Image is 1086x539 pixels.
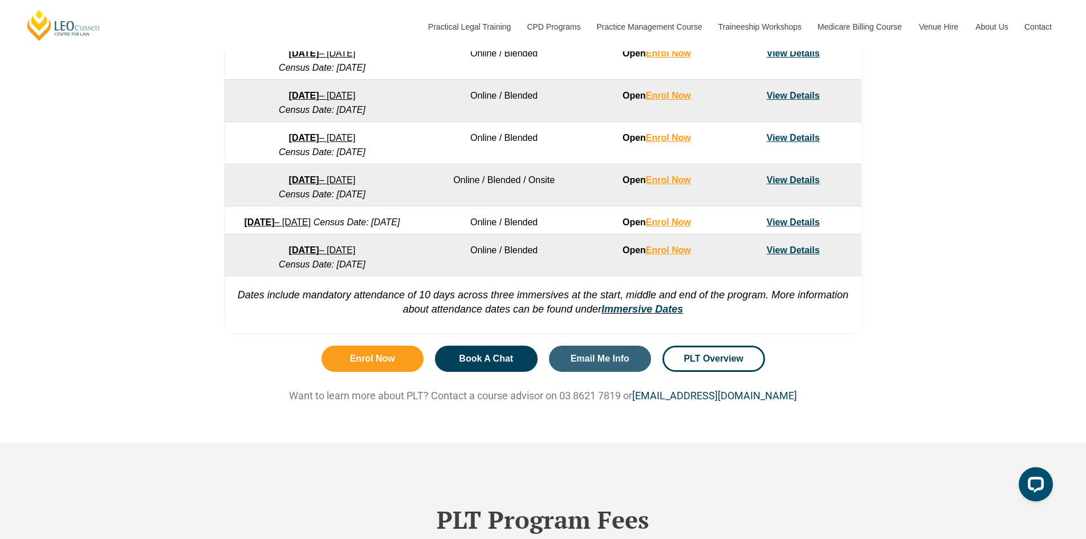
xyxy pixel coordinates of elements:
a: [DATE]– [DATE] [289,91,356,100]
a: Enrol Now [646,91,691,100]
a: View Details [767,245,820,255]
p: Want to learn more about PLT? Contact a course advisor on 03 8621 7819 or [218,389,868,402]
a: Immersive Dates [601,303,683,315]
strong: [DATE] [289,245,319,255]
em: Census Date: [DATE] [279,189,365,199]
strong: Open [623,133,691,143]
span: PLT Overview [684,354,743,363]
td: Online / Blended / Onsite [420,164,588,206]
a: [DATE]– [DATE] [244,217,311,227]
em: Census Date: [DATE] [279,260,365,269]
a: Practice Management Course [588,2,710,51]
a: View Details [767,133,820,143]
a: [EMAIL_ADDRESS][DOMAIN_NAME] [632,390,797,402]
a: Enrol Now [322,346,424,372]
a: [DATE]– [DATE] [289,245,356,255]
td: Online / Blended [420,122,588,164]
a: [DATE]– [DATE] [289,175,356,185]
a: View Details [767,217,820,227]
strong: [DATE] [289,48,319,58]
a: Book A Chat [435,346,538,372]
a: Enrol Now [646,245,691,255]
a: CPD Programs [518,2,588,51]
a: View Details [767,175,820,185]
strong: [DATE] [289,133,319,143]
em: Dates include mandatory attendance of 10 days across three immersives at the start, middle and en... [238,289,849,315]
em: Census Date: [DATE] [279,63,365,72]
strong: Open [623,175,691,185]
a: Medicare Billing Course [809,2,910,51]
a: Enrol Now [646,48,691,58]
td: Online / Blended [420,38,588,80]
a: Enrol Now [646,217,691,227]
a: [DATE]– [DATE] [289,48,356,58]
strong: Open [623,217,691,227]
a: Practical Legal Training [420,2,519,51]
a: Enrol Now [646,133,691,143]
a: Venue Hire [910,2,967,51]
strong: [DATE] [289,175,319,185]
a: [DATE]– [DATE] [289,133,356,143]
td: Online / Blended [420,80,588,122]
td: Online / Blended [420,206,588,234]
em: Census Date: [DATE] [314,217,400,227]
a: View Details [767,48,820,58]
strong: Open [623,91,691,100]
a: View Details [767,91,820,100]
span: Enrol Now [350,354,395,363]
a: Traineeship Workshops [710,2,809,51]
strong: [DATE] [244,217,274,227]
strong: Open [623,245,691,255]
em: Census Date: [DATE] [279,147,365,157]
td: Online / Blended [420,234,588,277]
em: Census Date: [DATE] [279,105,365,115]
a: PLT Overview [662,346,765,372]
strong: Open [623,48,691,58]
a: Contact [1016,2,1060,51]
a: Enrol Now [646,175,691,185]
a: Email Me Info [549,346,652,372]
a: [PERSON_NAME] Centre for Law [26,9,101,42]
iframe: LiveChat chat widget [1010,463,1057,510]
h2: PLT Program Fees [218,505,868,534]
strong: [DATE] [289,91,319,100]
a: About Us [967,2,1016,51]
span: Email Me Info [571,354,629,363]
span: Book A Chat [459,354,513,363]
